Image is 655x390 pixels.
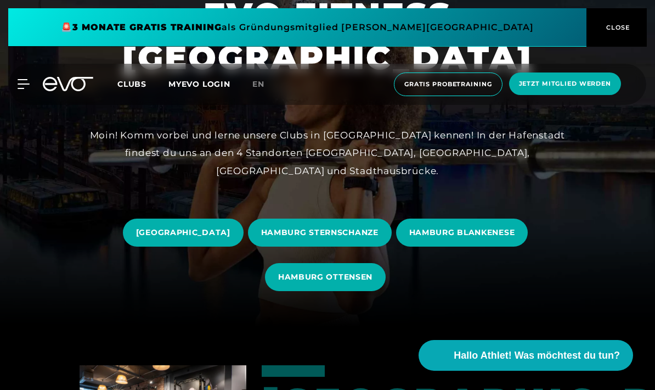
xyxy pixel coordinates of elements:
a: en [252,78,278,91]
button: CLOSE [586,8,647,47]
a: Gratis Probetraining [391,73,506,96]
span: Gratis Probetraining [404,80,492,89]
span: CLOSE [603,23,630,32]
a: HAMBURG BLANKENESE [396,210,533,255]
div: Moin! Komm vorbei und lerne unsere Clubs in [GEOGRAPHIC_DATA] kennen! In der Hafenstadt findest d... [81,126,574,180]
span: HAMBURG BLANKENESE [409,227,515,238]
button: Hallo Athlet! Was möchtest du tun? [419,340,633,371]
span: [GEOGRAPHIC_DATA] [136,227,230,238]
span: en [252,79,264,89]
a: MYEVO LOGIN [168,79,230,89]
a: Clubs [117,79,168,89]
a: HAMBURG STERNSCHANZE [248,210,396,255]
span: Clubs [117,79,146,89]
span: Jetzt Mitglied werden [519,79,611,88]
span: Hallo Athlet! Was möchtest du tun? [454,348,620,363]
span: HAMBURG OTTENSEN [278,271,372,283]
a: [GEOGRAPHIC_DATA] [123,210,248,255]
a: HAMBURG OTTENSEN [265,255,390,299]
a: Jetzt Mitglied werden [506,73,624,96]
span: HAMBURG STERNSCHANZE [261,227,379,238]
